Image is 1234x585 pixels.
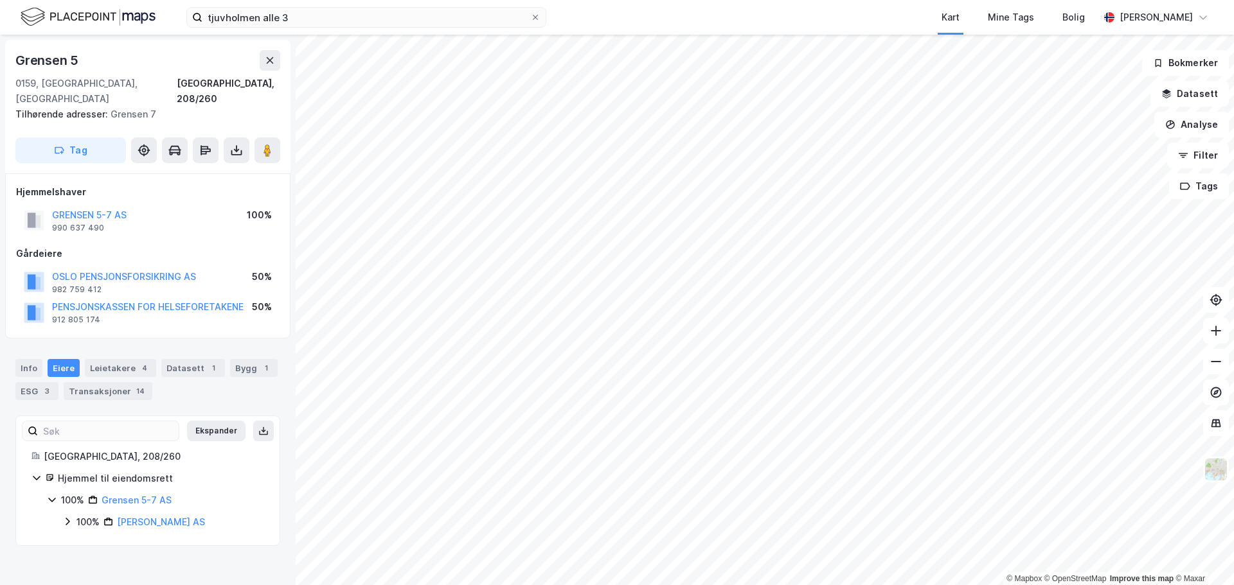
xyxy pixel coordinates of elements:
[102,494,172,505] a: Grensen 5-7 AS
[64,382,152,400] div: Transaksjoner
[15,76,177,107] div: 0159, [GEOGRAPHIC_DATA], [GEOGRAPHIC_DATA]
[76,514,100,530] div: 100%
[1006,574,1042,583] a: Mapbox
[48,359,80,377] div: Eiere
[138,362,151,374] div: 4
[15,50,81,71] div: Grensen 5
[61,493,84,508] div: 100%
[988,10,1034,25] div: Mine Tags
[1170,523,1234,585] div: Kontrollprogram for chat
[1167,143,1229,168] button: Filter
[21,6,156,28] img: logo.f888ab2527a4732fd821a326f86c7f29.svg
[1044,574,1107,583] a: OpenStreetMap
[117,516,205,527] a: [PERSON_NAME] AS
[52,223,104,233] div: 990 637 490
[15,137,126,163] button: Tag
[1142,50,1229,76] button: Bokmerker
[1169,173,1229,199] button: Tags
[1170,523,1234,585] iframe: Chat Widget
[187,421,246,441] button: Ekspander
[161,359,225,377] div: Datasett
[15,107,270,122] div: Grensen 7
[1150,81,1229,107] button: Datasett
[52,284,102,295] div: 982 759 412
[230,359,278,377] div: Bygg
[38,421,179,441] input: Søk
[44,449,264,464] div: [GEOGRAPHIC_DATA], 208/260
[177,76,280,107] div: [GEOGRAPHIC_DATA], 208/260
[942,10,960,25] div: Kart
[15,109,111,119] span: Tilhørende adresser:
[85,359,156,377] div: Leietakere
[1154,112,1229,137] button: Analyse
[16,246,280,261] div: Gårdeiere
[58,471,264,486] div: Hjemmel til eiendomsrett
[207,362,220,374] div: 1
[252,299,272,315] div: 50%
[1204,457,1228,482] img: Z
[1110,574,1174,583] a: Improve this map
[247,207,272,223] div: 100%
[1062,10,1085,25] div: Bolig
[52,315,100,325] div: 912 805 174
[252,269,272,284] div: 50%
[1120,10,1193,25] div: [PERSON_NAME]
[260,362,273,374] div: 1
[15,359,42,377] div: Info
[15,382,58,400] div: ESG
[134,385,147,397] div: 14
[202,8,530,27] input: Søk på adresse, matrikkel, gårdeiere, leietakere eller personer
[16,184,280,200] div: Hjemmelshaver
[40,385,53,397] div: 3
